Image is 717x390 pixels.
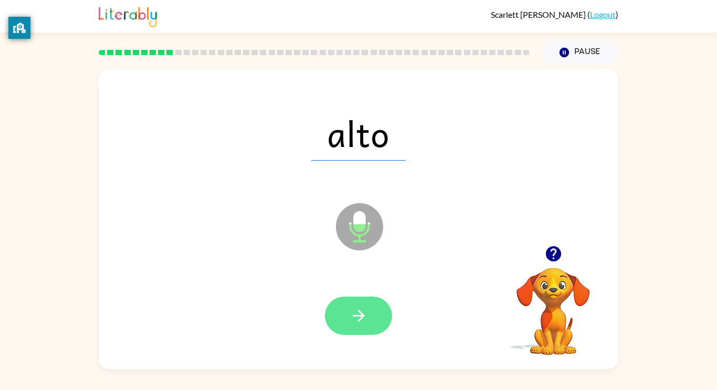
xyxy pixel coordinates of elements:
[8,17,30,39] button: privacy banner
[99,4,157,27] img: Literably
[491,9,587,19] span: Scarlett [PERSON_NAME]
[590,9,616,19] a: Logout
[542,40,618,65] button: Pause
[501,251,606,356] video: Your browser must support playing .mp4 files to use Literably. Please try using another browser.
[491,9,618,19] div: ( )
[311,106,406,161] span: alto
